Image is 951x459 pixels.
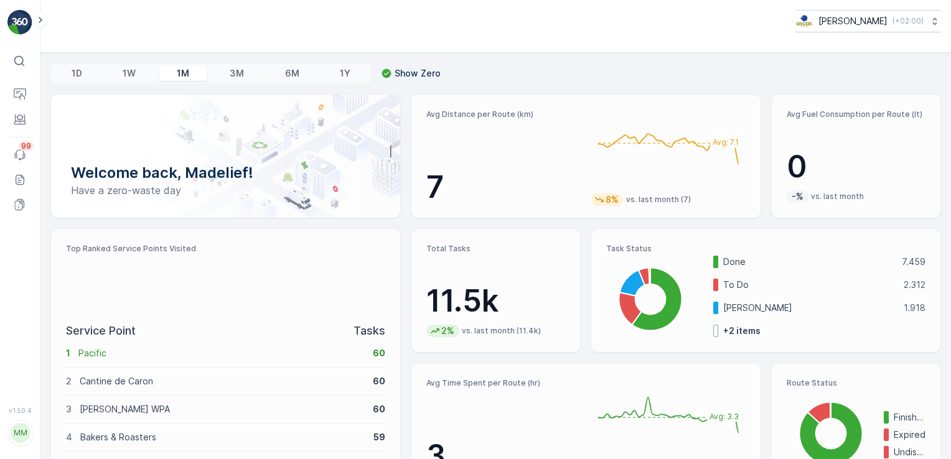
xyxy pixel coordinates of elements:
p: 4 [66,431,72,443]
p: Have a zero-waste day [71,183,380,198]
img: basis-logo_rgb2x.png [795,14,813,28]
div: MM [11,423,30,443]
p: Tasks [354,322,385,340]
p: 2.312 [904,279,925,291]
p: vs. last month (11.4k) [462,326,541,336]
p: + 2 items [723,325,761,337]
p: Total Tasks [426,244,565,254]
p: Expired [894,429,925,441]
p: ( +02:00 ) [892,16,924,26]
p: 2 [66,375,72,387]
p: 7 [426,169,581,206]
img: logo [7,10,32,35]
p: [PERSON_NAME] [818,15,888,27]
p: 60 [373,375,385,387]
p: 6M [285,67,299,80]
p: 8% [604,193,620,206]
p: 2% [440,325,456,337]
p: Finished [894,411,925,424]
p: 3M [230,67,244,80]
p: Undispatched [894,446,925,458]
p: Bakers & Roasters [80,431,365,443]
p: [PERSON_NAME] WPA [80,403,365,415]
p: Cantine de Caron [80,375,365,387]
p: Avg Distance per Route (km) [426,109,581,119]
p: Show Zero [395,67,441,80]
p: Task Status [606,244,925,254]
p: 7.459 [902,256,925,268]
p: 3 [66,403,72,415]
p: [PERSON_NAME] [723,302,896,314]
p: Avg Fuel Consumption per Route (lt) [787,109,925,119]
p: -% [790,190,805,203]
p: Done [723,256,894,268]
p: 59 [373,431,385,443]
p: 60 [373,347,385,359]
button: MM [7,417,32,449]
p: To Do [723,279,896,291]
p: 1Y [340,67,350,80]
p: vs. last month [811,192,864,202]
p: 60 [373,403,385,415]
p: 1D [72,67,82,80]
p: Welcome back, Madelief! [71,163,380,183]
span: v 1.50.4 [7,407,32,414]
p: vs. last month (7) [626,195,691,205]
p: Pacific [78,347,365,359]
p: Top Ranked Service Points Visited [66,244,385,254]
p: Route Status [787,378,925,388]
p: Service Point [66,322,136,340]
p: 0 [787,148,925,185]
p: 1.918 [904,302,925,314]
a: 99 [7,142,32,167]
p: 11.5k [426,282,565,320]
p: 99 [21,141,31,151]
button: [PERSON_NAME](+02:00) [795,10,941,32]
p: 1M [177,67,189,80]
p: Avg Time Spent per Route (hr) [426,378,581,388]
p: 1 [66,347,70,359]
p: 1W [123,67,136,80]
